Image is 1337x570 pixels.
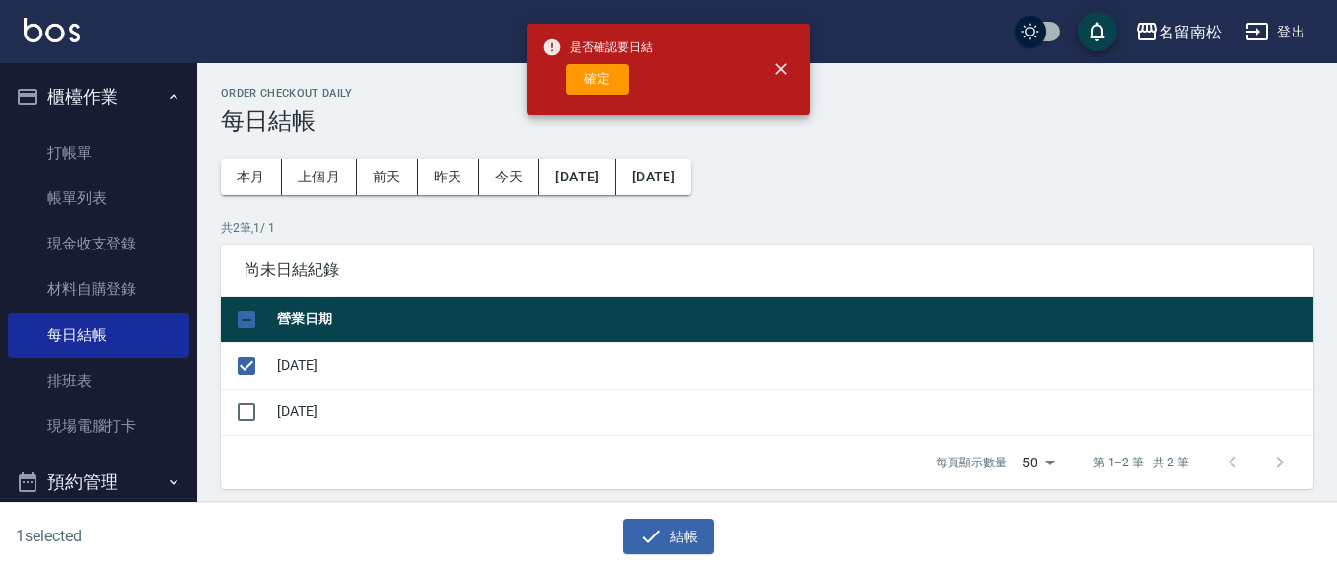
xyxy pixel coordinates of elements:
div: 50 [1015,436,1062,489]
button: [DATE] [539,159,615,195]
a: 材料自購登錄 [8,266,189,312]
button: 預約管理 [8,457,189,508]
div: 名留南松 [1159,20,1222,44]
button: 登出 [1237,14,1313,50]
a: 現場電腦打卡 [8,403,189,449]
a: 排班表 [8,358,189,403]
button: 櫃檯作業 [8,71,189,122]
button: 名留南松 [1127,12,1230,52]
button: 上個月 [282,159,357,195]
img: Logo [24,18,80,42]
button: save [1078,12,1117,51]
td: [DATE] [272,342,1313,389]
button: [DATE] [616,159,691,195]
button: 今天 [479,159,540,195]
button: 前天 [357,159,418,195]
button: 本月 [221,159,282,195]
span: 尚未日結紀錄 [245,260,1290,280]
button: 確定 [566,64,629,95]
button: 昨天 [418,159,479,195]
p: 每頁顯示數量 [936,454,1007,471]
h3: 每日結帳 [221,107,1313,135]
a: 帳單列表 [8,176,189,221]
h6: 1 selected [16,524,330,548]
button: close [759,47,803,91]
a: 每日結帳 [8,313,189,358]
h2: Order checkout daily [221,87,1313,100]
td: [DATE] [272,389,1313,435]
a: 打帳單 [8,130,189,176]
span: 是否確認要日結 [542,37,653,57]
p: 第 1–2 筆 共 2 筆 [1093,454,1189,471]
th: 營業日期 [272,297,1313,343]
a: 現金收支登錄 [8,221,189,266]
button: 結帳 [623,519,715,555]
p: 共 2 筆, 1 / 1 [221,219,1313,237]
